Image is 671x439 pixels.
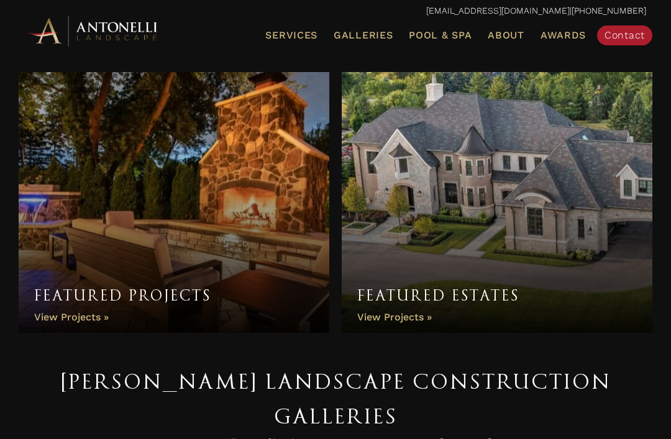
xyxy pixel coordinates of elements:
[597,25,652,45] a: Contact
[536,27,591,43] a: Awards
[409,29,472,41] span: Pool & Spa
[265,30,317,40] span: Services
[488,30,524,40] span: About
[25,364,646,433] h1: [PERSON_NAME] Landscape Construction Galleries
[329,27,398,43] a: Galleries
[572,6,646,16] a: [PHONE_NUMBER]
[541,29,586,41] span: Awards
[25,3,646,19] p: |
[483,27,529,43] a: About
[426,6,570,16] a: [EMAIL_ADDRESS][DOMAIN_NAME]
[25,14,162,48] img: Antonelli Horizontal Logo
[260,27,322,43] a: Services
[404,27,477,43] a: Pool & Spa
[605,29,645,41] span: Contact
[334,29,393,41] span: Galleries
